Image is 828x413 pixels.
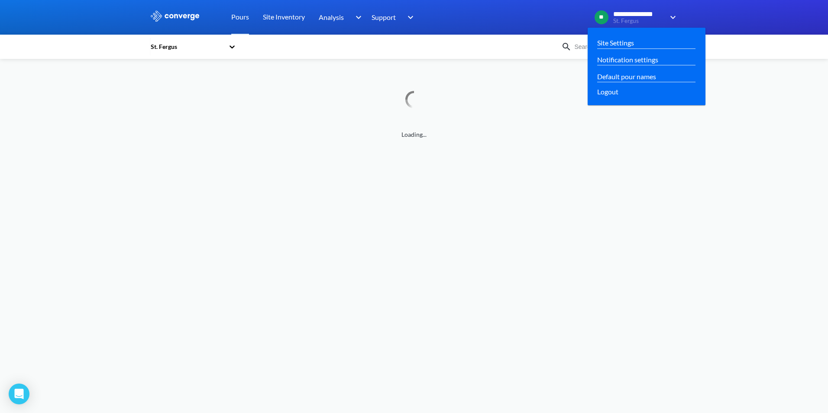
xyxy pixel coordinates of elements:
a: Default pour names [597,71,656,82]
img: downArrow.svg [664,12,678,23]
span: Loading... [150,130,678,139]
a: Site Settings [597,37,634,48]
img: downArrow.svg [402,12,416,23]
img: downArrow.svg [350,12,364,23]
span: St. Fergus [613,18,664,24]
span: Support [372,12,396,23]
img: icon-search.svg [561,42,572,52]
img: logo_ewhite.svg [150,10,200,22]
span: Logout [597,86,618,97]
div: Open Intercom Messenger [9,384,29,404]
a: Notification settings [597,54,658,65]
input: Search for a pour by name [572,42,676,52]
div: St. Fergus [150,42,224,52]
span: Analysis [319,12,344,23]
